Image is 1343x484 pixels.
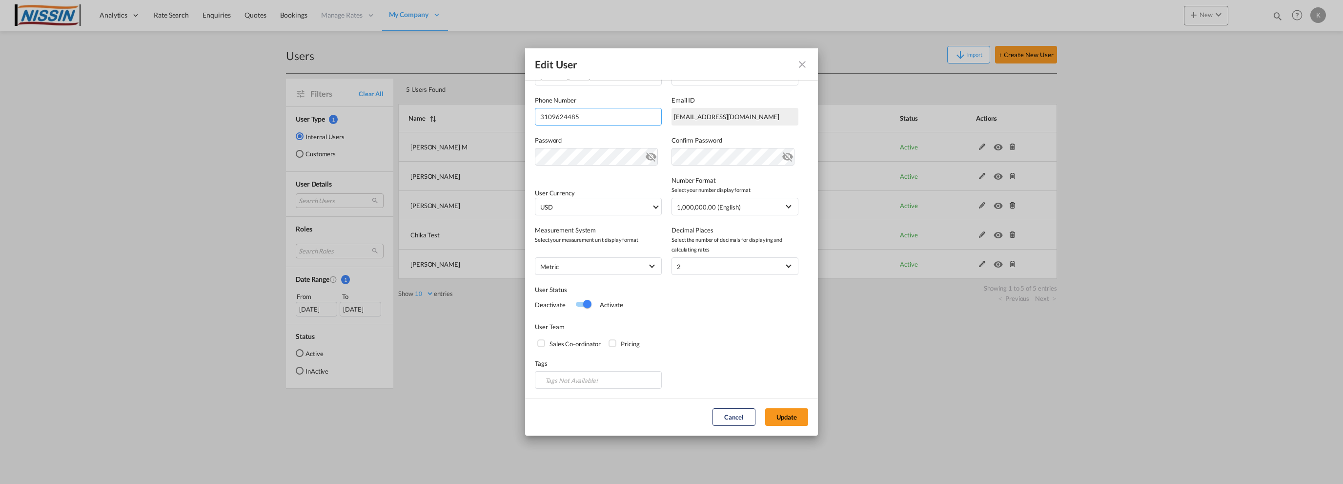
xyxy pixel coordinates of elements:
div: Edit User [535,58,577,71]
span: Select your measurement unit display format [535,235,662,245]
label: Email ID [671,95,798,105]
label: Decimal Places [671,225,798,235]
div: Activate [590,300,623,310]
md-checkbox: Sales Co-ordinator [537,339,601,349]
md-dialog: General General ... [525,48,818,436]
span: USD [540,202,651,212]
label: Measurement System [535,225,662,235]
md-select: {{(ctrl.parent.createData.viewShipper && !ctrl.parent.createData.user_data.tags) ? 'N/A' :(!ctrl.... [535,371,662,389]
div: User Status [535,285,671,295]
md-icon: icon-eye-off [645,149,657,161]
label: Password [535,135,662,145]
md-icon: icon-eye-off [782,149,794,161]
label: User Currency [535,189,575,197]
label: Tags [535,358,662,368]
div: 1,000,000.00 (English) [677,203,741,211]
md-switch: Switch 1 [575,297,590,312]
div: kmani@nitusa.com [671,108,798,126]
md-checkbox: Pricing [609,339,639,349]
button: Update [765,408,808,426]
span: Select the number of decimals for displaying and calculating rates [671,235,798,254]
div: User Team [535,322,808,332]
div: metric [540,263,558,271]
div: Pricing [621,339,639,349]
label: Number Format [671,175,798,185]
button: Cancel [712,408,755,426]
md-select: Select Currency: $ USDUnited States Dollar [535,198,662,215]
input: 3109624485 [535,108,662,126]
label: Confirm Password [671,135,798,145]
label: Phone Number [535,95,662,105]
div: Deactivate [535,300,575,310]
button: icon-close fg-AAA8AD [793,55,812,74]
span: Select your number display format [671,185,798,195]
md-icon: icon-close fg-AAA8AD [796,59,808,70]
div: Sales Co-ordinator [549,339,601,349]
div: 2 [677,263,681,271]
